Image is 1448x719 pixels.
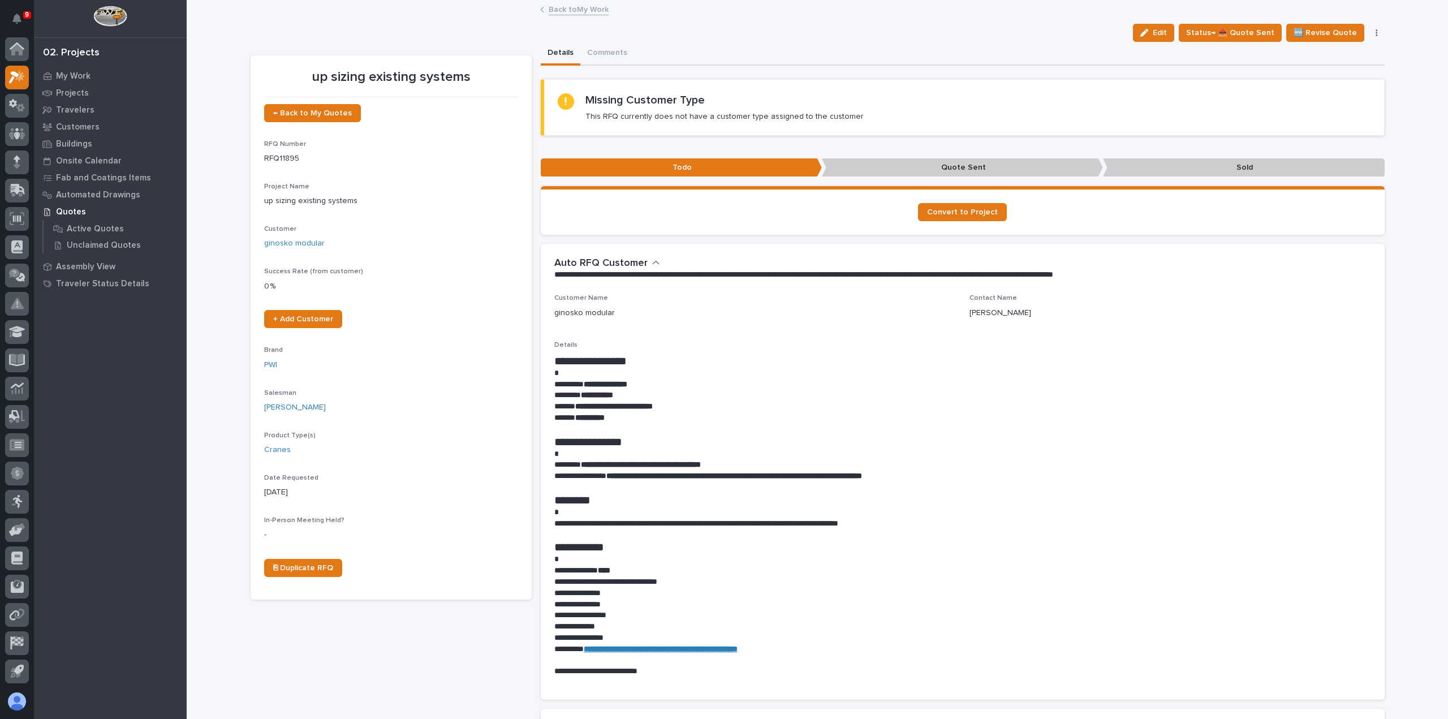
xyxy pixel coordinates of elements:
a: [PERSON_NAME] [264,402,326,414]
span: Salesman [264,390,296,397]
span: RFQ Number [264,141,306,148]
button: Comments [580,42,634,66]
p: Projects [56,88,89,98]
a: ginosko modular [264,238,325,249]
a: Cranes [264,444,291,456]
p: 9 [25,11,29,19]
span: Customer Name [554,295,608,302]
p: Automated Drawings [56,190,140,200]
span: 🆕 Revise Quote [1294,26,1357,40]
p: up sizing existing systems [264,69,518,85]
span: Customer [264,226,296,233]
a: Unclaimed Quotes [44,237,187,253]
p: up sizing existing systems [264,195,518,207]
p: Customers [56,122,100,132]
span: ← Back to My Quotes [273,109,352,117]
p: Quotes [56,207,86,217]
a: Travelers [34,101,187,118]
p: My Work [56,71,90,81]
a: ⎘ Duplicate RFQ [264,559,342,577]
span: Details [554,342,578,348]
button: Auto RFQ Customer [554,257,660,270]
p: 0 % [264,281,518,292]
p: ginosko modular [554,307,615,319]
span: + Add Customer [273,315,333,323]
p: Assembly View [56,262,115,272]
a: Customers [34,118,187,135]
span: Success Rate (from customer) [264,268,363,275]
p: RFQ11895 [264,153,518,165]
a: Buildings [34,135,187,152]
span: In-Person Meeting Held? [264,517,344,524]
button: Edit [1133,24,1174,42]
p: Onsite Calendar [56,156,122,166]
p: Active Quotes [67,224,124,234]
p: Travelers [56,105,94,115]
a: Assembly View [34,258,187,275]
span: ⎘ Duplicate RFQ [273,564,333,572]
p: Quote Sent [822,158,1103,177]
a: ← Back to My Quotes [264,104,361,122]
span: Contact Name [969,295,1017,302]
a: Traveler Status Details [34,275,187,292]
a: Fab and Coatings Items [34,169,187,186]
button: Notifications [5,7,29,31]
a: Back toMy Work [549,2,609,15]
span: Date Requested [264,475,318,481]
span: Brand [264,347,283,354]
span: Product Type(s) [264,432,316,439]
button: Details [541,42,580,66]
h2: Auto RFQ Customer [554,257,648,270]
a: Onsite Calendar [34,152,187,169]
span: Status→ 📤 Quote Sent [1186,26,1274,40]
a: My Work [34,67,187,84]
a: + Add Customer [264,310,342,328]
p: [PERSON_NAME] [969,307,1031,319]
a: Convert to Project [918,203,1007,221]
img: Workspace Logo [93,6,127,27]
h2: Missing Customer Type [585,93,705,107]
p: Traveler Status Details [56,279,149,289]
p: Buildings [56,139,92,149]
div: 02. Projects [43,47,100,59]
a: Automated Drawings [34,186,187,203]
a: Projects [34,84,187,101]
p: This RFQ currently does not have a customer type assigned to the customer [585,111,864,122]
div: Notifications9 [14,14,29,32]
p: Sold [1103,158,1384,177]
a: Quotes [34,203,187,220]
span: Edit [1153,28,1167,38]
p: [DATE] [264,486,518,498]
button: users-avatar [5,690,29,713]
a: PWI [264,359,277,371]
span: Convert to Project [927,208,998,216]
p: Fab and Coatings Items [56,173,151,183]
button: Status→ 📤 Quote Sent [1179,24,1282,42]
a: Active Quotes [44,221,187,236]
p: - [264,529,518,541]
p: Unclaimed Quotes [67,240,141,251]
p: Todo [541,158,822,177]
button: 🆕 Revise Quote [1286,24,1364,42]
span: Project Name [264,183,309,190]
